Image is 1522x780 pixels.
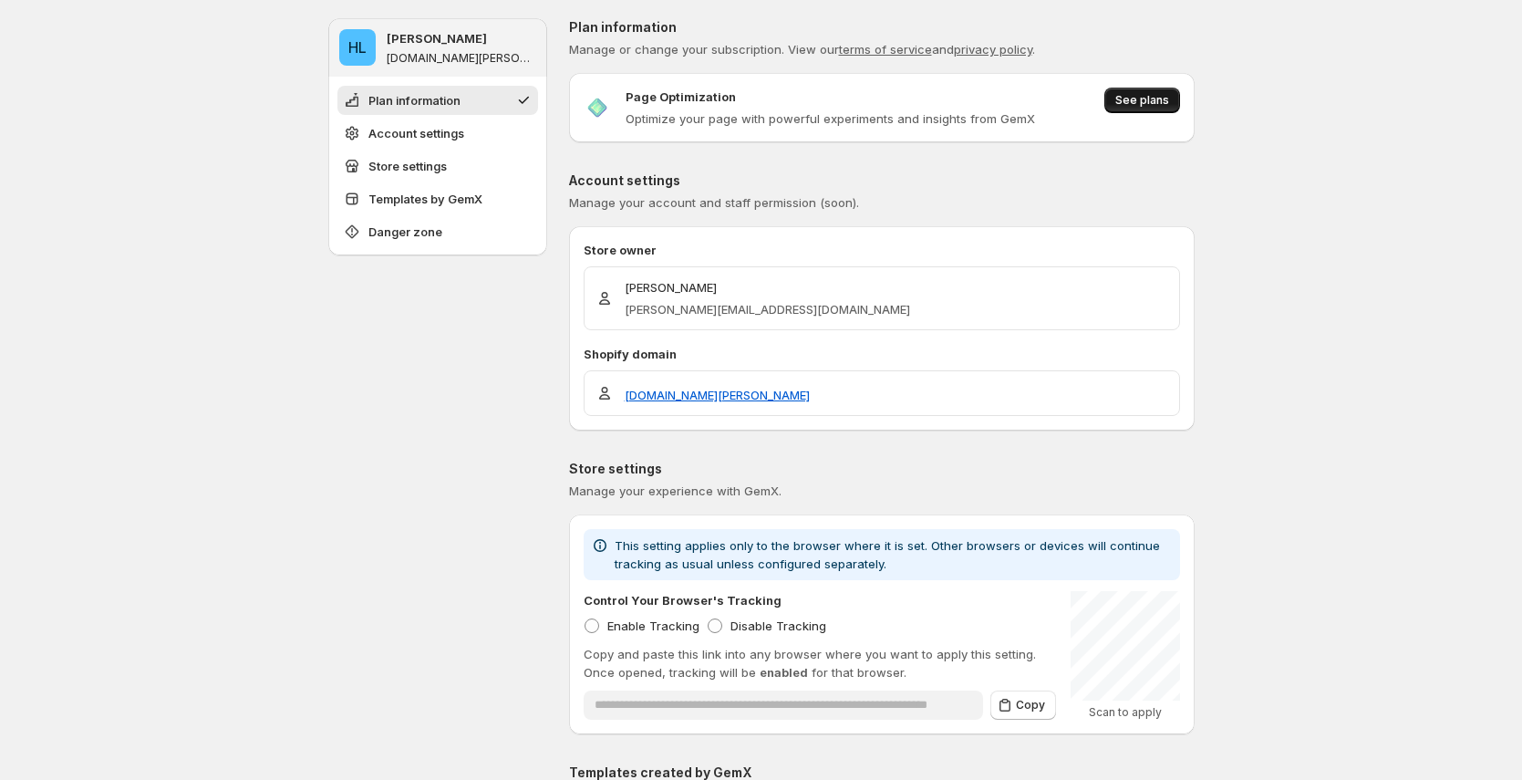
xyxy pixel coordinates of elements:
[626,109,1035,128] p: Optimize your page with powerful experiments and insights from GemX
[337,119,538,148] button: Account settings
[569,195,859,210] span: Manage your account and staff permission (soon).
[569,172,1195,190] p: Account settings
[368,190,482,208] span: Templates by GemX
[607,619,699,633] span: Enable Tracking
[625,386,810,404] a: [DOMAIN_NAME][PERSON_NAME]
[625,278,910,296] p: [PERSON_NAME]
[584,645,1056,681] p: Copy and paste this link into any browser where you want to apply this setting. Once opened, trac...
[569,18,1195,36] p: Plan information
[584,591,782,609] p: Control Your Browser's Tracking
[368,157,447,175] span: Store settings
[387,51,536,66] p: [DOMAIN_NAME][PERSON_NAME]
[368,91,461,109] span: Plan information
[990,691,1056,720] button: Copy
[839,42,932,57] a: terms of service
[584,241,1180,259] p: Store owner
[569,484,782,498] span: Manage your experience with GemX.
[337,217,538,246] button: Danger zone
[1115,93,1169,108] span: See plans
[337,151,538,181] button: Store settings
[626,88,736,106] p: Page Optimization
[615,538,1160,571] span: This setting applies only to the browser where it is set. Other browsers or devices will continue...
[368,223,442,241] span: Danger zone
[584,345,1180,363] p: Shopify domain
[339,29,376,66] span: Hugh Le
[368,124,464,142] span: Account settings
[1016,698,1045,712] span: Copy
[1104,88,1180,113] button: See plans
[569,460,1195,478] p: Store settings
[337,86,538,115] button: Plan information
[730,619,826,633] span: Disable Tracking
[584,94,611,121] img: Page Optimization
[760,665,808,680] span: enabled
[954,42,1032,57] a: privacy policy
[569,42,1035,57] span: Manage or change your subscription. View our and .
[625,300,910,318] p: [PERSON_NAME][EMAIL_ADDRESS][DOMAIN_NAME]
[387,29,487,47] p: [PERSON_NAME]
[348,38,367,57] text: HL
[1071,705,1180,720] p: Scan to apply
[337,184,538,213] button: Templates by GemX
